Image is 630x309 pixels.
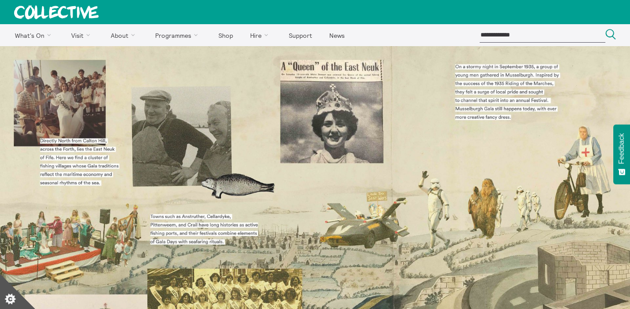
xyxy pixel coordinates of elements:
[7,24,62,46] a: What's On
[243,24,280,46] a: Hire
[148,24,209,46] a: Programmes
[211,24,240,46] a: Shop
[618,133,626,164] span: Feedback
[613,124,630,184] button: Feedback - Show survey
[321,24,352,46] a: News
[281,24,320,46] a: Support
[103,24,146,46] a: About
[64,24,102,46] a: Visit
